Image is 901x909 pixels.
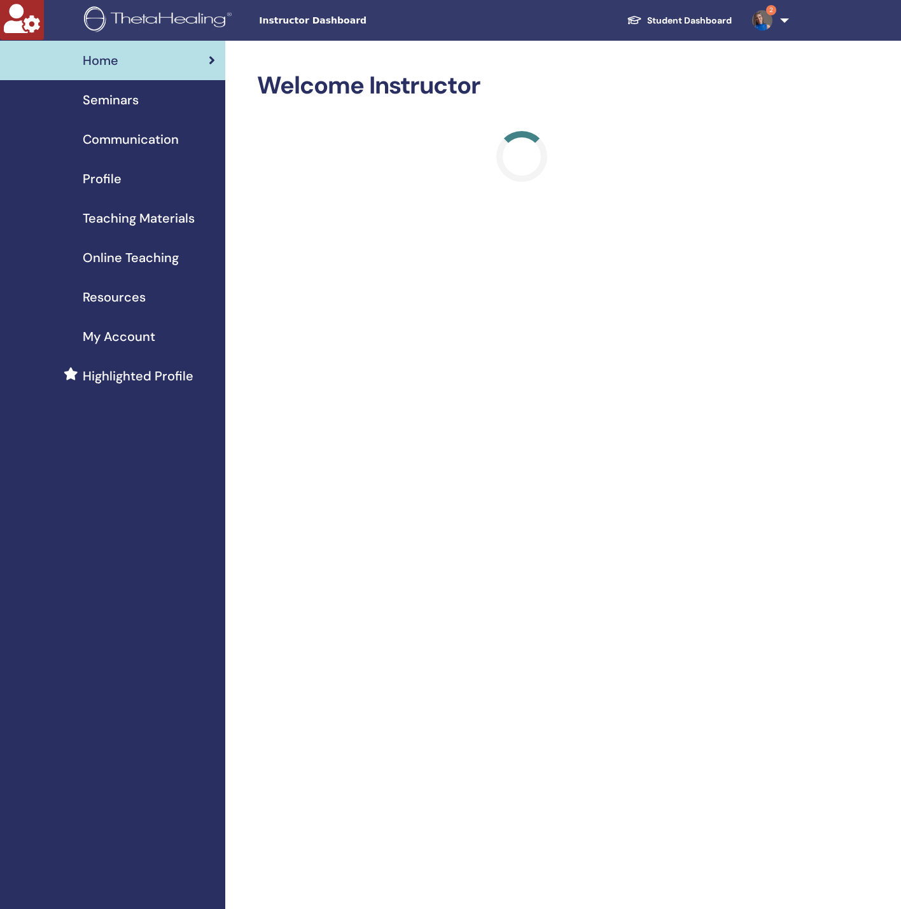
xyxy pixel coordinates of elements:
img: logo.png [84,6,236,35]
img: graduation-cap-white.svg [627,15,642,25]
span: Teaching Materials [83,209,195,228]
span: Online Teaching [83,248,179,267]
span: Highlighted Profile [83,366,193,385]
span: Seminars [83,90,139,109]
span: My Account [83,327,155,346]
span: Instructor Dashboard [259,14,450,27]
a: Student Dashboard [617,9,742,32]
span: Home [83,51,118,70]
span: Profile [83,169,122,188]
span: 2 [766,5,776,15]
span: Resources [83,288,146,307]
span: Communication [83,130,179,149]
h2: Welcome Instructor [257,71,786,101]
img: default.jpg [752,10,772,31]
